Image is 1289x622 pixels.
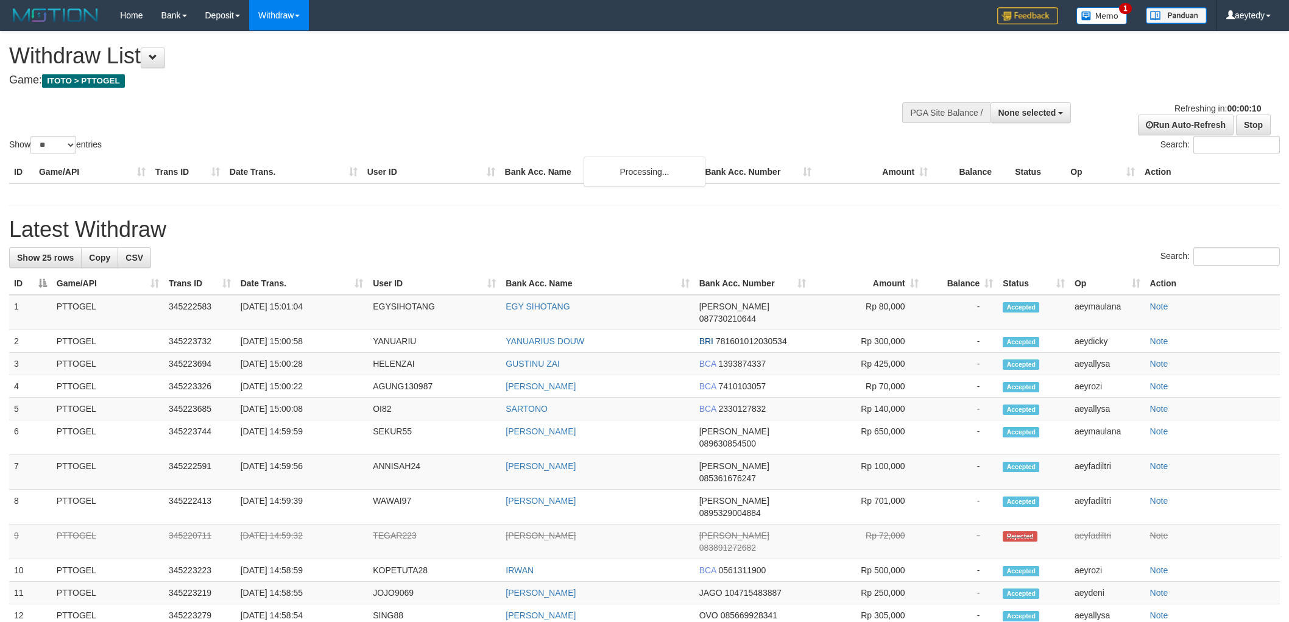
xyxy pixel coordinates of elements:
[89,253,110,263] span: Copy
[506,531,576,540] a: [PERSON_NAME]
[81,247,118,268] a: Copy
[1160,136,1280,154] label: Search:
[1003,337,1039,347] span: Accepted
[164,559,236,582] td: 345223223
[9,330,52,353] td: 2
[52,295,164,330] td: PTTOGEL
[997,7,1058,24] img: Feedback.jpg
[700,161,816,183] th: Bank Acc. Number
[9,455,52,490] td: 7
[1146,7,1207,24] img: panduan.png
[9,398,52,420] td: 5
[923,582,998,604] td: -
[236,582,369,604] td: [DATE] 14:58:55
[164,420,236,455] td: 345223744
[923,525,998,559] td: -
[1003,462,1039,472] span: Accepted
[9,559,52,582] td: 10
[164,490,236,525] td: 345222413
[236,420,369,455] td: [DATE] 14:59:59
[1174,104,1261,113] span: Refreshing in:
[506,404,548,414] a: SARTONO
[811,353,923,375] td: Rp 425,000
[1003,588,1039,599] span: Accepted
[699,473,756,483] span: Copy 085361676247 to clipboard
[52,398,164,420] td: PTTOGEL
[9,161,34,183] th: ID
[9,375,52,398] td: 4
[164,398,236,420] td: 345223685
[164,330,236,353] td: 345223732
[699,543,756,553] span: Copy 083891272682 to clipboard
[9,74,847,87] h4: Game:
[699,496,769,506] span: [PERSON_NAME]
[923,272,998,295] th: Balance: activate to sort column ascending
[1010,161,1065,183] th: Status
[1193,247,1280,266] input: Search:
[811,420,923,455] td: Rp 650,000
[719,404,766,414] span: Copy 2330127832 to clipboard
[923,330,998,353] td: -
[42,74,125,88] span: ITOTO > PTTOGEL
[236,272,369,295] th: Date Trans.: activate to sort column ascending
[506,610,576,620] a: [PERSON_NAME]
[9,353,52,375] td: 3
[1227,104,1261,113] strong: 00:00:10
[699,565,716,575] span: BCA
[52,582,164,604] td: PTTOGEL
[368,559,501,582] td: KOPETUTA28
[30,136,76,154] select: Showentries
[501,272,694,295] th: Bank Acc. Name: activate to sort column ascending
[933,161,1010,183] th: Balance
[719,381,766,391] span: Copy 7410103057 to clipboard
[164,582,236,604] td: 345223219
[52,559,164,582] td: PTTOGEL
[1003,611,1039,621] span: Accepted
[236,375,369,398] td: [DATE] 15:00:22
[164,455,236,490] td: 345222591
[1070,525,1145,559] td: aeyfadiltri
[9,420,52,455] td: 6
[34,161,150,183] th: Game/API
[811,455,923,490] td: Rp 100,000
[236,295,369,330] td: [DATE] 15:01:04
[164,375,236,398] td: 345223326
[506,588,576,598] a: [PERSON_NAME]
[725,588,782,598] span: Copy 104715483887 to clipboard
[1150,359,1168,369] a: Note
[998,108,1056,118] span: None selected
[368,490,501,525] td: WAWAI97
[1003,359,1039,370] span: Accepted
[811,295,923,330] td: Rp 80,000
[923,398,998,420] td: -
[164,353,236,375] td: 345223694
[1150,496,1168,506] a: Note
[699,610,718,620] span: OVO
[9,247,82,268] a: Show 25 rows
[699,588,722,598] span: JAGO
[1003,566,1039,576] span: Accepted
[368,375,501,398] td: AGUNG130987
[1070,398,1145,420] td: aeyallysa
[52,353,164,375] td: PTTOGEL
[1236,115,1271,135] a: Stop
[1119,3,1132,14] span: 1
[118,247,151,268] a: CSV
[699,314,756,323] span: Copy 087730210644 to clipboard
[17,253,74,263] span: Show 25 rows
[125,253,143,263] span: CSV
[923,455,998,490] td: -
[1070,375,1145,398] td: aeyrozi
[1003,382,1039,392] span: Accepted
[699,381,716,391] span: BCA
[506,426,576,436] a: [PERSON_NAME]
[1070,559,1145,582] td: aeyrozi
[1150,381,1168,391] a: Note
[1150,588,1168,598] a: Note
[811,559,923,582] td: Rp 500,000
[811,330,923,353] td: Rp 300,000
[923,559,998,582] td: -
[721,610,777,620] span: Copy 085669928341 to clipboard
[225,161,362,183] th: Date Trans.
[699,461,769,471] span: [PERSON_NAME]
